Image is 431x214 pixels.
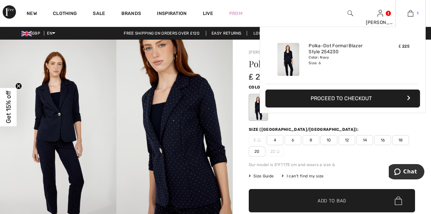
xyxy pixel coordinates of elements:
div: Navy [250,95,267,120]
img: ring-m.svg [276,150,280,153]
button: Close teaser [15,83,22,89]
a: Free shipping on orders over ₤120 [118,31,205,36]
a: [PERSON_NAME] [249,50,282,55]
span: EN [47,31,55,36]
div: Our model is 5'9"/175 cm and wears a size 6. [249,162,415,168]
span: 2 [249,135,265,145]
a: Sign In [377,10,383,16]
img: search the website [348,9,353,17]
a: Sale [93,11,105,18]
span: Inspiration [157,11,187,18]
div: Color: Navy Size: 6 [309,55,374,66]
a: New [27,11,37,18]
a: 1 [396,9,425,17]
img: ring-m.svg [257,138,261,142]
img: Bag.svg [395,196,402,205]
span: GBP [21,31,43,36]
div: [PERSON_NAME] [366,19,395,26]
a: Lowest Price Guarantee [248,31,313,36]
button: Proceed to Checkout [265,90,420,107]
img: 1ère Avenue [3,5,16,19]
a: Live [203,10,213,17]
div: I can't find my size [282,173,324,179]
a: Brands [121,11,141,18]
a: Clothing [53,11,77,18]
span: Color: [249,85,264,90]
span: ₤ 225 [249,72,270,82]
span: 20 [249,146,265,156]
span: 1 [417,10,418,16]
img: My Bag [408,9,413,17]
span: 22 [267,146,283,156]
img: UK Pound [21,31,32,36]
span: Add to Bag [318,197,346,204]
span: ₤ 225 [399,44,409,49]
div: Size ([GEOGRAPHIC_DATA]/[GEOGRAPHIC_DATA]): [249,126,360,132]
img: My Info [377,9,383,17]
iframe: Opens a widget where you can chat to one of our agents [389,164,424,181]
a: Easy Returns [206,31,247,36]
img: Polka-Dot Formal Blazer Style 254230 [277,43,299,76]
a: Polka-Dot Formal Blazer Style 254230 [309,43,374,55]
span: Size Guide [249,173,274,179]
span: Get 15% off [5,91,12,123]
button: Add to Bag [249,189,415,212]
h1: Polka-dot Formal Blazer Style 254230 [249,60,387,68]
a: Prom [229,10,242,17]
